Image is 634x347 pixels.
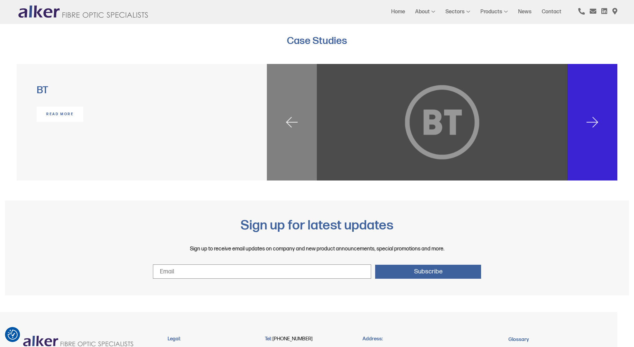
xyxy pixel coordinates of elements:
[362,336,383,342] span: Address:
[8,330,18,340] button: Consent Preferences
[542,9,561,15] a: Contact
[37,107,83,122] a: read more
[168,336,181,342] span: Legal:
[153,264,371,279] input: Email
[8,330,18,340] img: Revisit consent button
[375,265,481,279] input: Subscribe
[508,337,529,342] a: Glossary
[5,234,629,264] p: Sign up to receive email updates on company and new product announcements, special promotions and...
[586,117,598,128] img: right-arrow.png
[273,336,313,342] a: [PHONE_NUMBER]
[37,84,210,97] h3: BT
[415,9,430,15] a: About
[265,336,272,342] span: Tel:
[5,217,629,234] h2: Sign up for latest updates
[17,5,150,19] img: logo.png
[518,9,532,15] a: News
[480,9,502,15] a: Products
[445,9,465,15] a: Sectors
[17,35,617,47] h3: Case Studies
[391,9,405,15] a: Home
[286,117,298,128] img: left-arrow.png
